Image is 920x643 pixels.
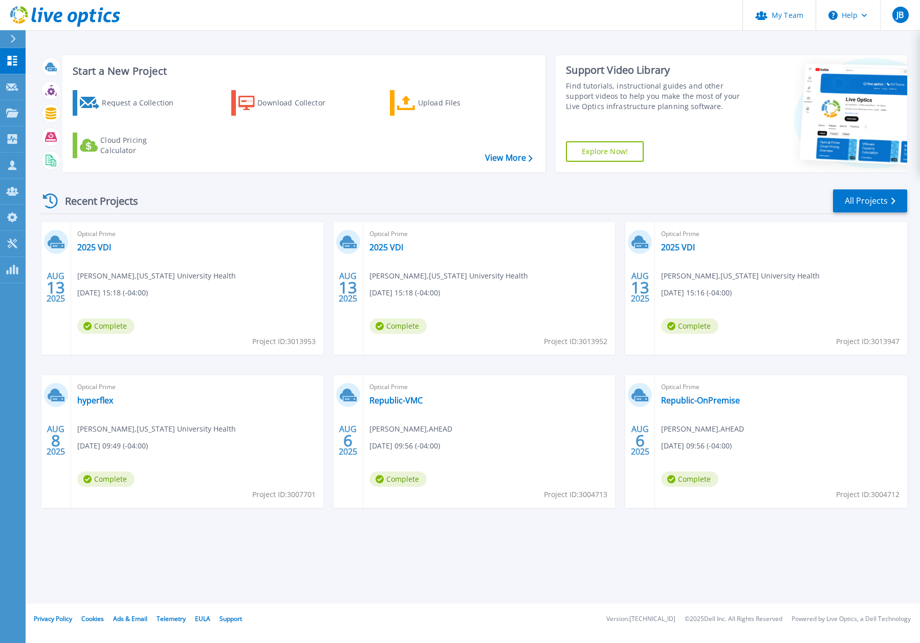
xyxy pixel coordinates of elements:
span: Complete [661,471,718,487]
span: Project ID: 3013947 [836,336,900,347]
span: Project ID: 3013952 [544,336,607,347]
span: 6 [636,436,645,445]
div: Upload Files [418,93,500,113]
span: 8 [51,436,60,445]
div: AUG 2025 [338,269,358,306]
span: [PERSON_NAME] , [US_STATE] University Health [77,423,236,435]
span: Complete [77,471,135,487]
span: JB [896,11,904,19]
div: Support Video Library [566,63,744,77]
span: Complete [661,318,718,334]
a: Republic-OnPremise [661,395,740,405]
span: [DATE] 09:56 (-04:00) [369,440,440,452]
span: 13 [47,283,65,292]
a: hyperflex [77,395,113,405]
div: AUG 2025 [46,269,65,306]
span: Complete [369,471,427,487]
span: Optical Prime [369,228,609,240]
span: Project ID: 3013953 [252,336,316,347]
span: [PERSON_NAME] , [US_STATE] University Health [661,270,820,282]
a: Cloud Pricing Calculator [73,133,187,158]
span: [DATE] 15:18 (-04:00) [369,287,440,298]
span: Optical Prime [661,381,901,393]
span: [PERSON_NAME] , [US_STATE] University Health [369,270,528,282]
span: Complete [369,318,427,334]
span: Project ID: 3007701 [252,489,316,500]
div: Download Collector [257,93,339,113]
div: Request a Collection [102,93,184,113]
span: Optical Prime [77,228,317,240]
span: 13 [339,283,357,292]
span: [PERSON_NAME] , AHEAD [661,423,744,435]
a: Explore Now! [566,141,644,162]
a: 2025 VDI [77,242,111,252]
a: Privacy Policy [34,614,72,623]
a: Ads & Email [113,614,147,623]
span: [PERSON_NAME] , AHEAD [369,423,452,435]
span: 6 [343,436,353,445]
span: [DATE] 09:56 (-04:00) [661,440,732,452]
a: Request a Collection [73,90,187,116]
li: © 2025 Dell Inc. All Rights Reserved [685,616,782,623]
div: Find tutorials, instructional guides and other support videos to help you make the most of your L... [566,81,744,112]
div: AUG 2025 [46,422,65,459]
span: Project ID: 3004713 [544,489,607,500]
a: View More [485,153,533,163]
span: [PERSON_NAME] , [US_STATE] University Health [77,270,236,282]
a: Republic-VMC [369,395,423,405]
a: Download Collector [231,90,345,116]
li: Version: [TECHNICAL_ID] [606,616,675,623]
span: Complete [77,318,135,334]
span: Project ID: 3004712 [836,489,900,500]
a: Support [220,614,242,623]
a: Cookies [81,614,104,623]
li: Powered by Live Optics, a Dell Technology [792,616,911,623]
span: [DATE] 09:49 (-04:00) [77,440,148,452]
a: All Projects [833,189,907,212]
span: Optical Prime [661,228,901,240]
span: Optical Prime [369,381,609,393]
span: 13 [631,283,649,292]
a: 2025 VDI [369,242,403,252]
div: AUG 2025 [630,269,650,306]
div: Recent Projects [39,188,152,213]
a: 2025 VDI [661,242,695,252]
span: [DATE] 15:16 (-04:00) [661,287,732,298]
div: Cloud Pricing Calculator [100,135,182,156]
span: Optical Prime [77,381,317,393]
div: AUG 2025 [338,422,358,459]
span: [DATE] 15:18 (-04:00) [77,287,148,298]
a: Telemetry [157,614,186,623]
div: AUG 2025 [630,422,650,459]
a: EULA [195,614,210,623]
h3: Start a New Project [73,66,532,77]
a: Upload Files [390,90,504,116]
